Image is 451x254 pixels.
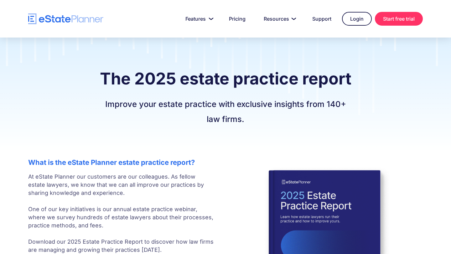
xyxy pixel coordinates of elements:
[256,13,302,25] a: Resources
[178,13,218,25] a: Features
[375,12,423,26] a: Start free trial
[342,12,372,26] a: Login
[28,173,214,254] p: At eState Planner our customers are our colleagues. As fellow estate lawyers, we know that we can...
[28,158,214,166] h2: What is the eState Planner estate practice report?
[28,13,103,24] a: home
[305,13,339,25] a: Support
[105,99,346,124] strong: Improve your estate practice with exclusive insights from 140+ law firms.
[221,13,253,25] a: Pricing
[100,69,351,89] strong: The 2025 estate practice report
